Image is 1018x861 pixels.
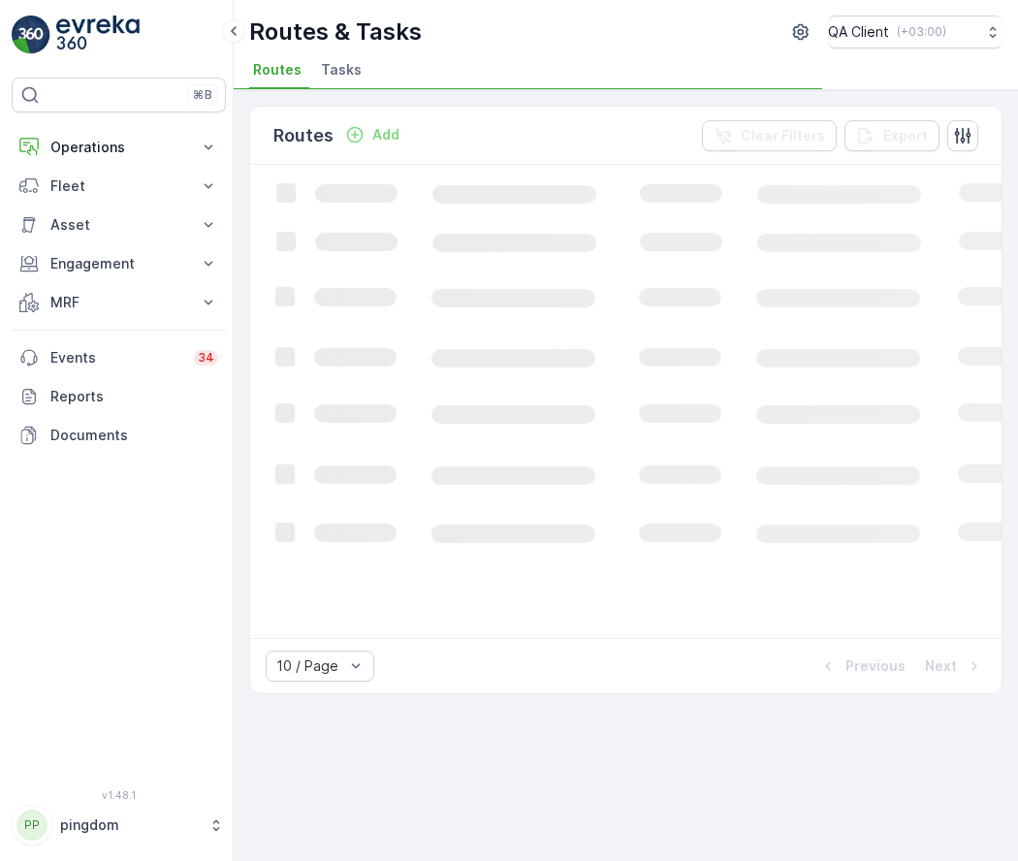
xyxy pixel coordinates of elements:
a: Events34 [12,338,226,377]
p: ⌘B [193,87,212,103]
p: Operations [50,138,187,157]
button: Asset [12,206,226,244]
button: Add [337,123,407,146]
p: Next [925,656,957,676]
button: Fleet [12,167,226,206]
button: PPpingdom [12,805,226,845]
img: logo_light-DOdMpM7g.png [56,16,140,54]
p: ( +03:00 ) [897,24,946,40]
button: Clear Filters [702,120,837,151]
p: Fleet [50,176,187,196]
img: logo [12,16,50,54]
button: Export [844,120,939,151]
p: Clear Filters [741,126,825,145]
button: MRF [12,283,226,322]
button: Previous [816,654,907,678]
span: Routes [253,60,302,80]
p: QA Client [828,22,889,42]
div: PP [16,810,48,841]
p: Routes & Tasks [249,16,422,48]
button: Next [923,654,986,678]
p: Export [883,126,928,145]
button: QA Client(+03:00) [828,16,1002,48]
p: Asset [50,215,187,235]
p: Routes [273,122,334,149]
p: Previous [845,656,906,676]
p: Events [50,348,182,367]
a: Reports [12,377,226,416]
button: Engagement [12,244,226,283]
p: Add [372,125,399,144]
p: Reports [50,387,218,406]
p: Documents [50,426,218,445]
p: 34 [198,350,214,366]
a: Documents [12,416,226,455]
p: pingdom [60,815,199,835]
span: v 1.48.1 [12,789,226,801]
span: Tasks [321,60,362,80]
p: Engagement [50,254,187,273]
button: Operations [12,128,226,167]
p: MRF [50,293,187,312]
